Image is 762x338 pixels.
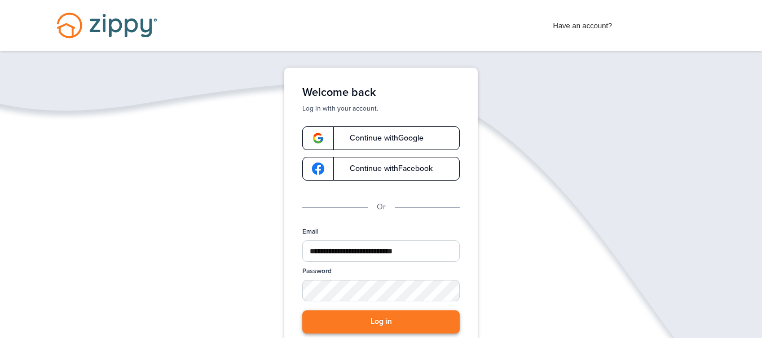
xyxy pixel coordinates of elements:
img: google-logo [312,132,324,144]
h1: Welcome back [302,86,460,99]
button: Log in [302,310,460,333]
p: Log in with your account. [302,104,460,113]
p: Or [377,201,386,213]
span: Have an account? [553,14,613,32]
span: Continue with Facebook [338,165,433,173]
input: Email [302,240,460,262]
img: google-logo [312,163,324,175]
span: Continue with Google [338,134,424,142]
a: google-logoContinue withFacebook [302,157,460,181]
label: Email [302,227,319,236]
label: Password [302,266,332,276]
input: Password [302,280,460,301]
a: google-logoContinue withGoogle [302,126,460,150]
